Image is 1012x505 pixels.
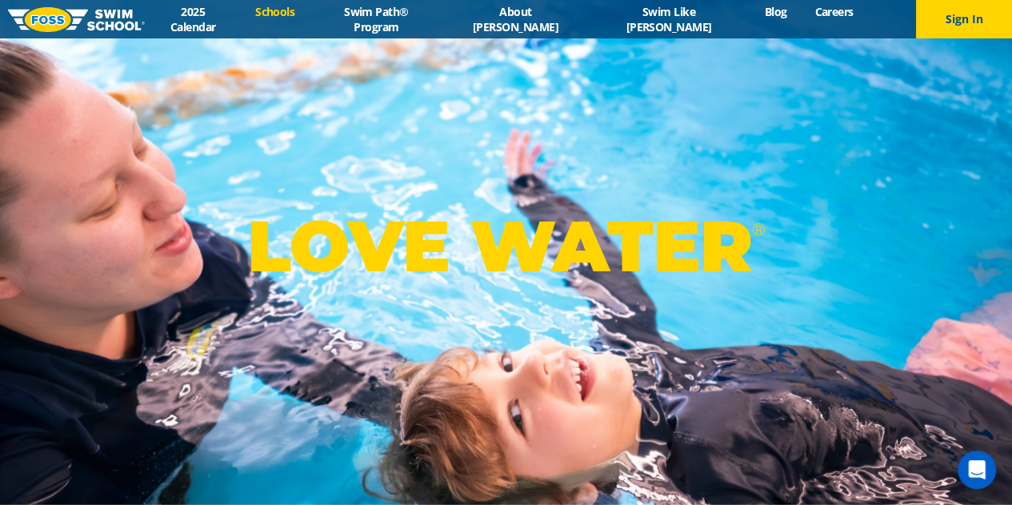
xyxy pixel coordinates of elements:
a: 2025 Calendar [145,4,242,34]
p: LOVE WATER [247,203,765,289]
sup: ® [752,219,765,239]
a: Careers [801,4,867,19]
a: Schools [242,4,309,19]
a: Blog [750,4,801,19]
img: FOSS Swim School Logo [8,7,145,32]
div: Open Intercom Messenger [958,451,996,489]
a: Swim Path® Program [309,4,444,34]
a: About [PERSON_NAME] [444,4,587,34]
a: Swim Like [PERSON_NAME] [587,4,750,34]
